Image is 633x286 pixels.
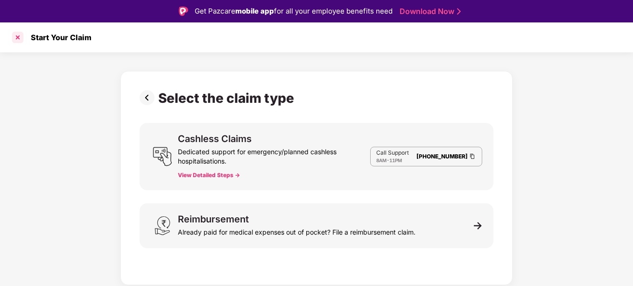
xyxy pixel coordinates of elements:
[469,152,476,160] img: Clipboard Icon
[400,7,458,16] a: Download Now
[158,90,298,106] div: Select the claim type
[25,33,91,42] div: Start Your Claim
[178,143,370,166] div: Dedicated support for emergency/planned cashless hospitalisations.
[376,157,409,164] div: -
[179,7,188,16] img: Logo
[178,214,249,224] div: Reimbursement
[153,216,172,236] img: svg+xml;base64,PHN2ZyB3aWR0aD0iMjQiIGhlaWdodD0iMzEiIHZpZXdCb3g9IjAgMCAyNCAzMSIgZmlsbD0ibm9uZSIgeG...
[376,149,409,157] p: Call Support
[376,157,387,163] span: 8AM
[178,134,252,143] div: Cashless Claims
[474,222,482,230] img: svg+xml;base64,PHN2ZyB3aWR0aD0iMTEiIGhlaWdodD0iMTEiIHZpZXdCb3g9IjAgMCAxMSAxMSIgZmlsbD0ibm9uZSIgeG...
[457,7,461,16] img: Stroke
[178,224,415,237] div: Already paid for medical expenses out of pocket? File a reimbursement claim.
[140,90,158,105] img: svg+xml;base64,PHN2ZyBpZD0iUHJldi0zMngzMiIgeG1sbnM9Imh0dHA6Ly93d3cudzMub3JnLzIwMDAvc3ZnIiB3aWR0aD...
[389,157,402,163] span: 11PM
[195,6,393,17] div: Get Pazcare for all your employee benefits need
[153,147,172,166] img: svg+xml;base64,PHN2ZyB3aWR0aD0iMjQiIGhlaWdodD0iMjUiIHZpZXdCb3g9IjAgMCAyNCAyNSIgZmlsbD0ibm9uZSIgeG...
[416,153,468,160] a: [PHONE_NUMBER]
[235,7,274,15] strong: mobile app
[178,172,240,179] button: View Detailed Steps ->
